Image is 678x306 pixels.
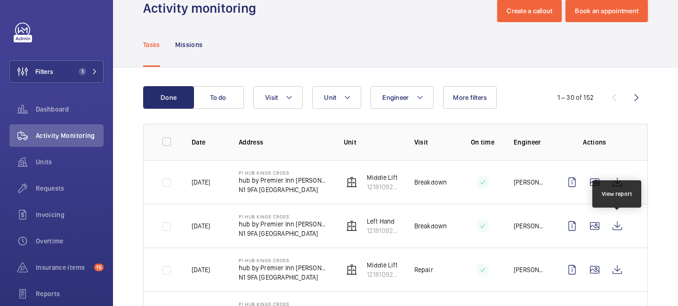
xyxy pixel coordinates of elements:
span: Overtime [36,236,104,246]
div: 1 – 30 of 152 [557,93,594,102]
span: Reports [36,289,104,298]
p: Actions [561,137,629,147]
p: N1 9FA [GEOGRAPHIC_DATA] [239,273,329,282]
span: Dashboard [36,105,104,114]
div: View report [602,190,632,198]
span: Insurance items [36,263,90,272]
span: Filters [35,67,53,76]
span: 1 [79,68,86,75]
span: 15 [94,264,104,271]
span: Units [36,157,104,167]
span: Invoicing [36,210,104,219]
span: Activity Monitoring [36,131,104,140]
span: Requests [36,184,104,193]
